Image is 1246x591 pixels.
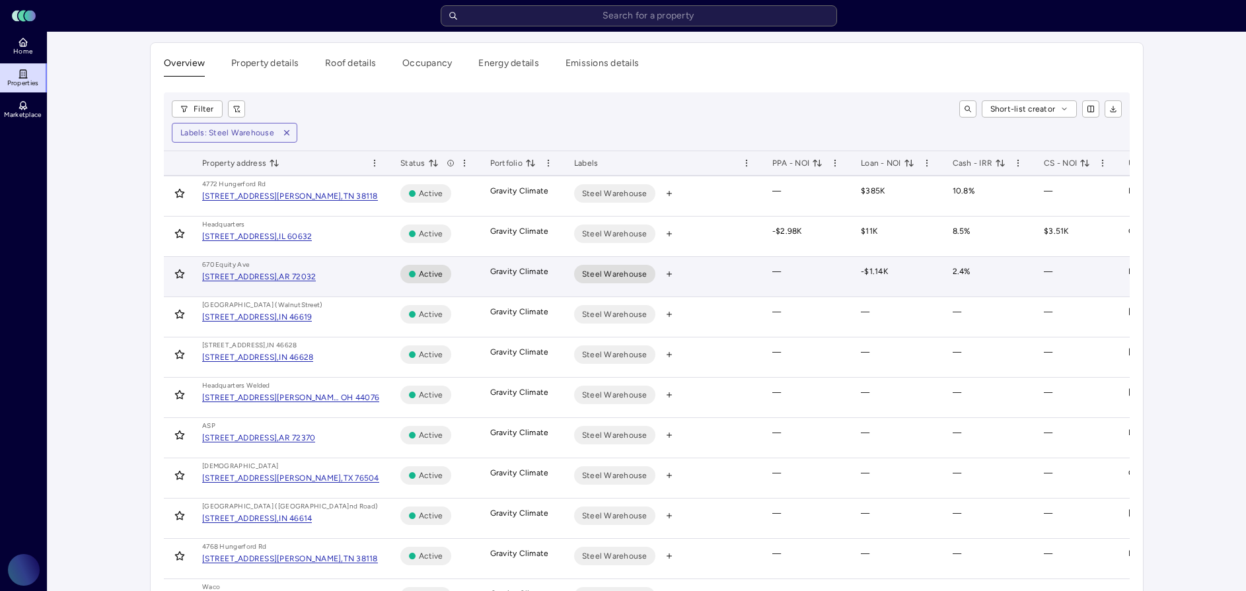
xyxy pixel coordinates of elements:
div: [STREET_ADDRESS][PERSON_NAME], [202,555,344,563]
td: — [1033,539,1118,579]
td: — [942,458,1034,499]
div: IN 46628 [279,353,313,361]
span: Filter [194,102,214,116]
button: Steel Warehouse [574,225,655,243]
td: — [942,539,1034,579]
button: Emissions details [566,56,639,77]
span: Loan - NOI [861,156,914,170]
div: s Welded [241,380,270,391]
div: OH 44076 [341,394,379,401]
td: — [1033,418,1118,458]
input: Search for a property [441,5,837,26]
a: [STREET_ADDRESS][PERSON_NAME],TN 38118 [202,555,378,563]
td: — [850,539,942,579]
a: [STREET_ADDRESS][PERSON_NAME],TX 76504 [202,474,379,482]
span: Steel Warehouse [582,267,647,281]
span: Short-list creator [990,102,1056,116]
div: IN 46619 [279,313,312,321]
td: — [1033,499,1118,539]
td: — [762,378,850,418]
div: Street) [301,300,323,310]
div: [STREET_ADDRESS], [202,514,279,522]
td: — [850,499,942,539]
div: [STREET_ADDRESS], [202,434,279,442]
span: Property address [202,156,279,170]
div: [STREET_ADDRESS], [202,340,267,351]
button: toggle sorting [812,158,823,168]
td: Gravity Climate [480,458,564,499]
button: Toggle favorite [169,384,190,405]
td: 2.4% [942,257,1034,297]
td: Gravity Climate [480,176,564,217]
div: rford Rd [241,541,266,552]
td: — [942,297,1034,337]
span: Home [13,48,32,55]
div: [STREET_ADDRESS][PERSON_NAME], [202,192,344,200]
a: [STREET_ADDRESS][PERSON_NAME][PERSON_NAME],OH 44076 [202,394,379,401]
button: toggle sorting [428,158,439,168]
div: rford Rd [240,179,266,190]
span: PPA - NOI [772,156,823,170]
span: Steel Warehouse [582,429,647,442]
div: IN 46628 [267,340,297,351]
div: [STREET_ADDRESS][PERSON_NAME][PERSON_NAME], [202,394,341,401]
a: [STREET_ADDRESS],AR 72370 [202,434,315,442]
td: — [850,458,942,499]
td: — [942,337,1034,378]
div: 4768 Hunge [202,541,241,552]
button: Toggle favorite [169,344,190,365]
span: Active [419,429,443,442]
button: Steel Warehouse [574,265,655,283]
td: -$1.14K [850,257,942,297]
td: — [942,418,1034,458]
span: Steel Warehouse [582,549,647,563]
td: — [942,499,1034,539]
button: Occupancy [402,56,452,77]
button: Steel Warehouse [574,426,655,444]
td: — [1033,257,1118,297]
td: — [850,378,942,418]
button: Filter [172,100,223,118]
div: quarters [219,219,244,230]
span: Steel Warehouse [582,469,647,482]
button: toggle sorting [525,158,536,168]
div: [STREET_ADDRESS], [202,232,279,240]
button: toggle sorting [995,158,1006,168]
span: Portfolio [490,156,536,170]
td: — [942,378,1034,418]
span: Active [419,308,443,321]
td: — [762,257,850,297]
button: Toggle favorite [169,263,190,285]
span: Properties [7,79,39,87]
button: Steel Warehouse [574,547,655,565]
td: — [850,297,942,337]
td: -$2.98K [762,217,850,257]
span: Steel Warehouse [582,308,647,321]
button: Toggle favorite [169,304,190,325]
span: Steel Warehouse [582,509,647,522]
td: — [850,418,942,458]
div: TN 38118 [344,192,378,200]
span: CS - NOI [1044,156,1090,170]
div: ASP [202,421,215,431]
td: Gravity Climate [480,418,564,458]
a: [STREET_ADDRESS],IN 46614 [202,514,312,522]
td: — [1033,176,1118,217]
span: Status [400,156,439,170]
span: Active [419,187,443,200]
button: show/hide columns [1082,100,1099,118]
div: uity Ave [224,260,249,270]
button: Steel Warehouse [574,506,655,525]
a: [STREET_ADDRESS][PERSON_NAME],TN 38118 [202,192,378,200]
td: — [1033,337,1118,378]
span: Utility [1128,156,1165,170]
a: [STREET_ADDRESS],IN 46619 [202,313,312,321]
div: [STREET_ADDRESS][PERSON_NAME], [202,474,344,482]
button: Property details [231,56,299,77]
span: Active [419,509,443,522]
a: [STREET_ADDRESS],IN 46628 [202,353,313,361]
button: Short-list creator [982,100,1078,118]
td: $385K [850,176,942,217]
div: [GEOGRAPHIC_DATA] (Walnut [202,300,301,310]
div: IL 60632 [279,232,312,240]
